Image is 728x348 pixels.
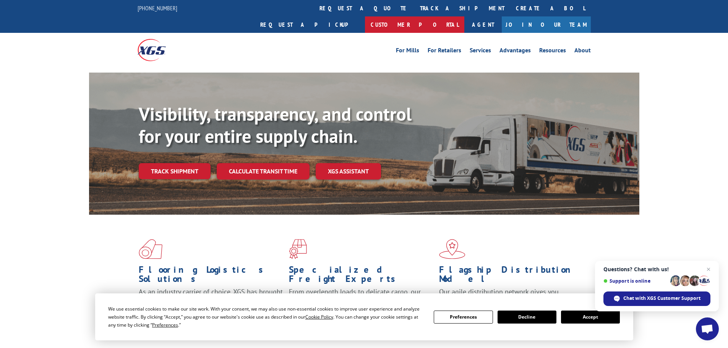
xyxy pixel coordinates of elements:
button: Accept [561,311,620,324]
a: About [574,47,591,56]
a: For Retailers [428,47,461,56]
div: We use essential cookies to make our site work. With your consent, we may also use non-essential ... [108,305,425,329]
button: Preferences [434,311,493,324]
span: As an industry carrier of choice, XGS has brought innovation and dedication to flooring logistics... [139,287,283,314]
button: Decline [498,311,556,324]
img: xgs-icon-focused-on-flooring-red [289,239,307,259]
a: Advantages [499,47,531,56]
img: xgs-icon-flagship-distribution-model-red [439,239,465,259]
b: Visibility, transparency, and control for your entire supply chain. [139,102,412,148]
span: Chat with XGS Customer Support [623,295,700,302]
a: [PHONE_NUMBER] [138,4,177,12]
span: Close chat [704,265,713,274]
a: Request a pickup [255,16,365,33]
div: Cookie Consent Prompt [95,293,633,340]
a: Track shipment [139,163,211,179]
a: Agent [464,16,502,33]
a: Join Our Team [502,16,591,33]
span: Questions? Chat with us! [603,266,710,272]
p: From overlength loads to delicate cargo, our experienced staff knows the best way to move your fr... [289,287,433,321]
span: Preferences [152,322,178,328]
h1: Specialized Freight Experts [289,265,433,287]
div: Chat with XGS Customer Support [603,291,710,306]
span: Cookie Policy [305,314,333,320]
a: XGS ASSISTANT [316,163,381,180]
span: Our agile distribution network gives you nationwide inventory management on demand. [439,287,580,305]
h1: Flooring Logistics Solutions [139,265,283,287]
div: Open chat [696,317,719,340]
a: Resources [539,47,566,56]
a: Services [470,47,491,56]
h1: Flagship Distribution Model [439,265,584,287]
img: xgs-icon-total-supply-chain-intelligence-red [139,239,162,259]
a: Calculate transit time [217,163,310,180]
a: Customer Portal [365,16,464,33]
span: Support is online [603,278,668,284]
a: For Mills [396,47,419,56]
